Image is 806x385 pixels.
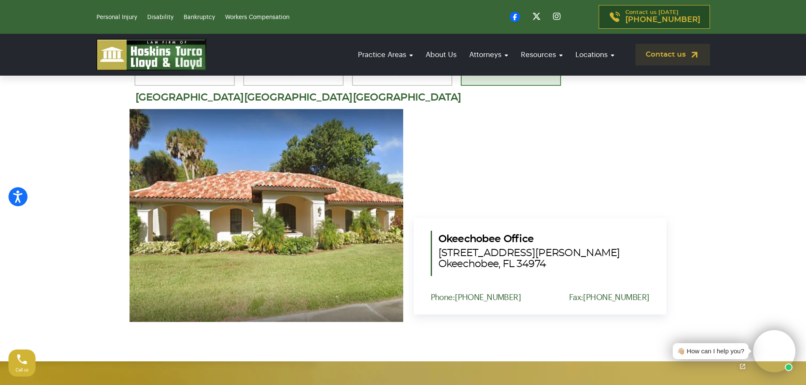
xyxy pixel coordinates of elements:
span: [PHONE_NUMBER] [625,16,700,24]
a: [PHONE_NUMBER] [583,293,649,301]
div: 👋🏼 How can I help you? [677,347,744,356]
img: logo [96,39,206,71]
a: Bankruptcy [184,14,215,20]
p: Fax: [569,293,649,302]
h5: Okeechobee Office [438,231,649,270]
a: Disability [147,14,173,20]
a: Contact us [635,44,710,66]
span: Call us [16,368,29,372]
a: Locations [571,43,619,67]
span: [STREET_ADDRESS][PERSON_NAME] Okeechobee, FL 34974 [438,248,649,270]
p: Phone: [431,293,521,302]
img: OK Office [129,109,403,322]
a: [GEOGRAPHIC_DATA] [352,56,452,86]
a: Open chat [734,358,751,375]
a: [GEOGRAPHIC_DATA][PERSON_NAME] [135,56,235,86]
a: Resources [517,43,567,67]
a: Workers Compensation [225,14,289,20]
a: Attorneys [465,43,512,67]
a: [PHONE_NUMBER] [455,293,521,301]
a: Contact us [DATE][PHONE_NUMBER] [599,5,710,29]
a: Personal Injury [96,14,137,20]
a: [GEOGRAPHIC_DATA][PERSON_NAME] [243,56,344,86]
p: Contact us [DATE] [625,10,700,24]
a: Practice Areas [354,43,417,67]
a: About Us [421,43,461,67]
